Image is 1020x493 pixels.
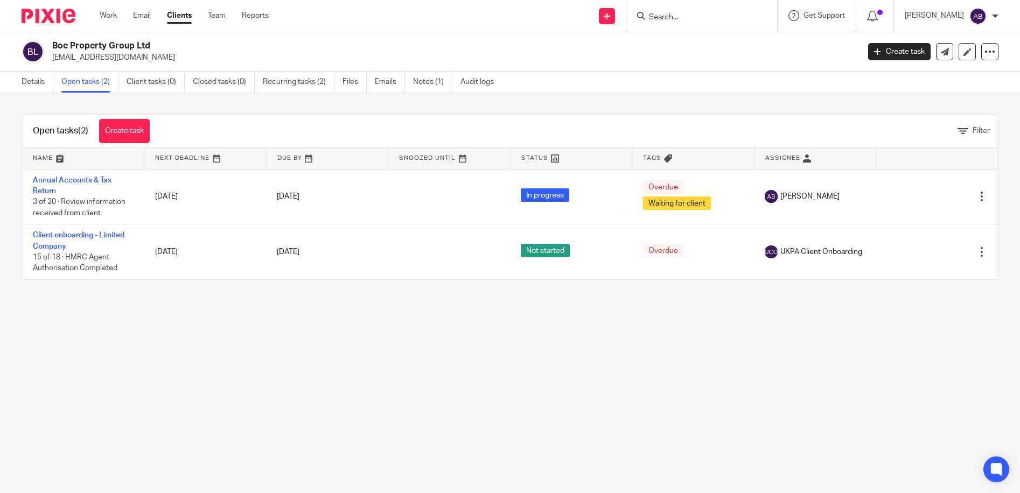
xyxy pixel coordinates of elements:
[167,10,192,21] a: Clients
[208,10,226,21] a: Team
[242,10,269,21] a: Reports
[133,10,151,21] a: Email
[127,72,185,93] a: Client tasks (0)
[521,155,548,161] span: Status
[413,72,452,93] a: Notes (1)
[521,188,569,202] span: In progress
[905,10,964,21] p: [PERSON_NAME]
[22,9,75,23] img: Pixie
[100,10,117,21] a: Work
[144,224,267,279] td: [DATE]
[648,13,745,23] input: Search
[33,177,111,195] a: Annual Accounts & Tax Return
[277,248,299,256] span: [DATE]
[263,72,334,93] a: Recurring tasks (2)
[643,155,661,161] span: Tags
[969,8,987,25] img: svg%3E
[52,40,692,52] h2: Boe Property Group Ltd
[343,72,367,93] a: Files
[643,196,711,210] span: Waiting for client
[868,43,931,60] a: Create task
[765,245,778,258] img: svg%3E
[99,119,150,143] a: Create task
[765,190,778,203] img: svg%3E
[61,72,118,93] a: Open tasks (2)
[643,180,683,194] span: Overdue
[22,40,44,63] img: svg%3E
[460,72,502,93] a: Audit logs
[277,193,299,200] span: [DATE]
[78,126,88,135] span: (2)
[22,72,53,93] a: Details
[33,125,88,137] h1: Open tasks
[780,246,862,257] span: UKPA Client Onboarding
[643,244,683,257] span: Overdue
[33,253,117,272] span: 15 of 18 · HMRC Agent Authorisation Completed
[399,155,456,161] span: Snoozed Until
[375,72,405,93] a: Emails
[144,169,267,224] td: [DATE]
[804,12,845,19] span: Get Support
[521,244,570,257] span: Not started
[33,198,125,217] span: 3 of 20 · Review information received from client
[33,231,124,250] a: Client onboarding - Limited Company
[52,52,852,63] p: [EMAIL_ADDRESS][DOMAIN_NAME]
[973,127,990,135] span: Filter
[780,191,840,202] span: [PERSON_NAME]
[193,72,255,93] a: Closed tasks (0)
